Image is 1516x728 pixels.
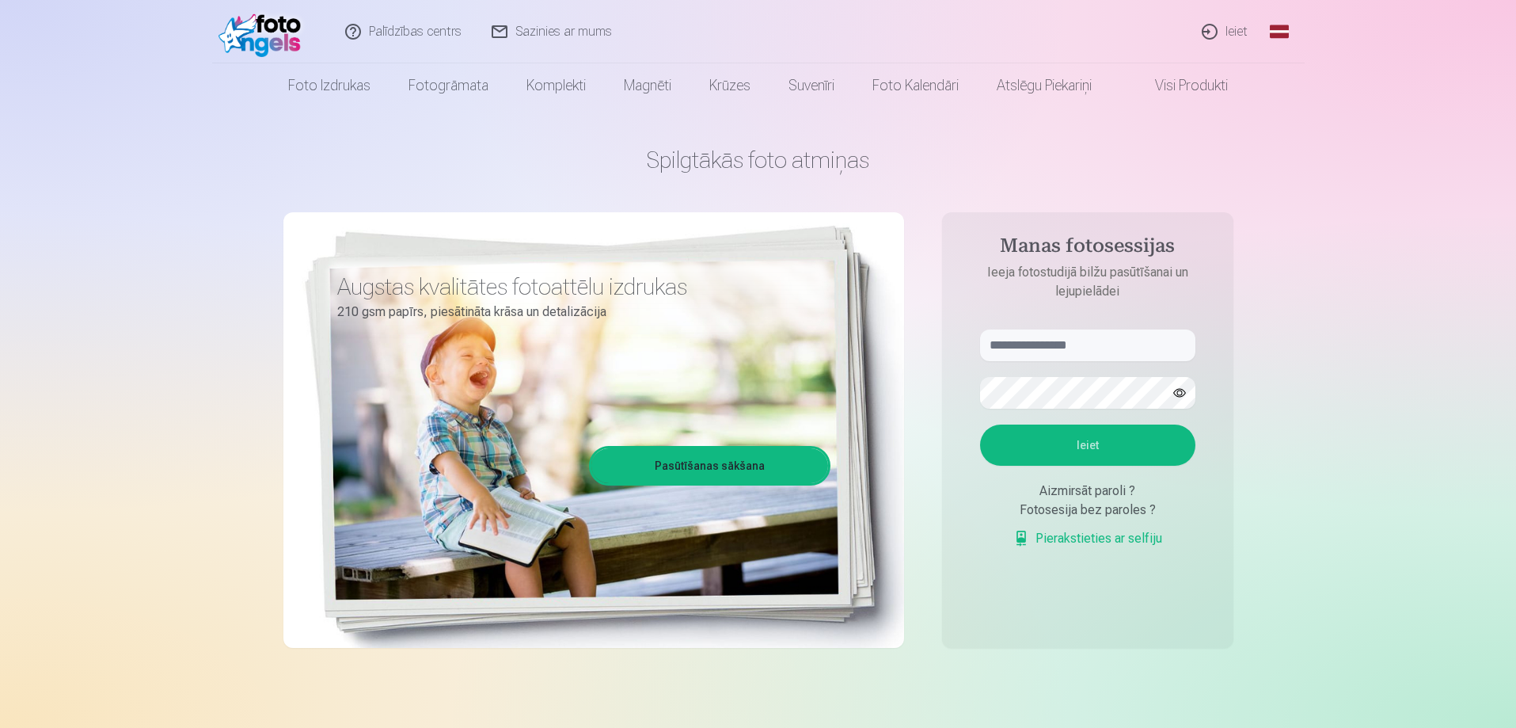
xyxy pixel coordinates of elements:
[853,63,978,108] a: Foto kalendāri
[389,63,507,108] a: Fotogrāmata
[980,501,1195,520] div: Fotosesija bez paroles ?
[690,63,769,108] a: Krūzes
[337,273,819,301] h3: Augstas kvalitātes fotoattēlu izdrukas
[605,63,690,108] a: Magnēti
[337,301,819,323] p: 210 gsm papīrs, piesātināta krāsa un detalizācija
[1013,529,1162,548] a: Pierakstieties ar selfiju
[591,448,828,483] a: Pasūtīšanas sākšana
[978,63,1111,108] a: Atslēgu piekariņi
[218,6,310,57] img: /fa1
[980,482,1195,501] div: Aizmirsāt paroli ?
[980,425,1195,466] button: Ieiet
[1111,63,1247,108] a: Visi produkti
[507,63,605,108] a: Komplekti
[269,63,389,108] a: Foto izdrukas
[769,63,853,108] a: Suvenīri
[964,234,1211,263] h4: Manas fotosessijas
[964,263,1211,301] p: Ieeja fotostudijā bilžu pasūtīšanai un lejupielādei
[283,146,1233,174] h1: Spilgtākās foto atmiņas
